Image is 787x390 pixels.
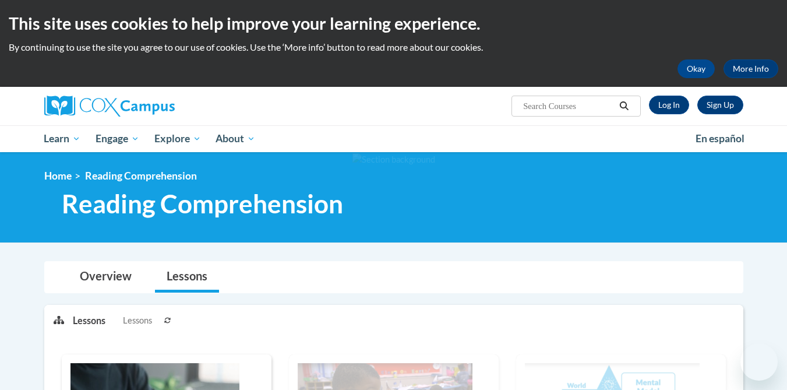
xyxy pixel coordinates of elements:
button: Okay [677,59,715,78]
button: Search [615,99,633,113]
h2: This site uses cookies to help improve your learning experience. [9,12,778,35]
a: Engage [88,125,147,152]
p: Lessons [73,314,105,327]
span: Reading Comprehension [85,170,197,182]
img: Section background [352,153,435,166]
span: Engage [96,132,139,146]
div: Main menu [27,125,761,152]
a: En español [688,127,752,151]
span: Lessons [123,314,152,327]
a: Cox Campus [44,96,266,117]
a: About [208,125,263,152]
input: Search Courses [522,99,615,113]
a: More Info [724,59,778,78]
a: Explore [147,125,209,152]
span: Learn [44,132,80,146]
span: Explore [154,132,201,146]
a: Overview [68,262,143,293]
span: About [216,132,255,146]
a: Register [697,96,743,114]
iframe: Button to launch messaging window [740,343,778,381]
a: Learn [37,125,89,152]
a: Lessons [155,262,219,293]
a: Log In [649,96,689,114]
p: By continuing to use the site you agree to our use of cookies. Use the ‘More info’ button to read... [9,41,778,54]
span: En español [696,132,744,145]
span: Reading Comprehension [62,188,343,219]
a: Home [44,170,72,182]
img: Cox Campus [44,96,175,117]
